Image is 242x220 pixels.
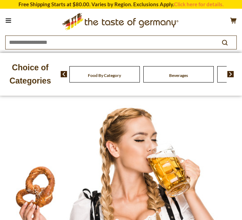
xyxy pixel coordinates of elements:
a: Beverages [169,73,188,78]
img: previous arrow [61,71,67,77]
img: next arrow [227,71,234,77]
a: Food By Category [88,73,121,78]
a: Click here for details. [174,1,224,7]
